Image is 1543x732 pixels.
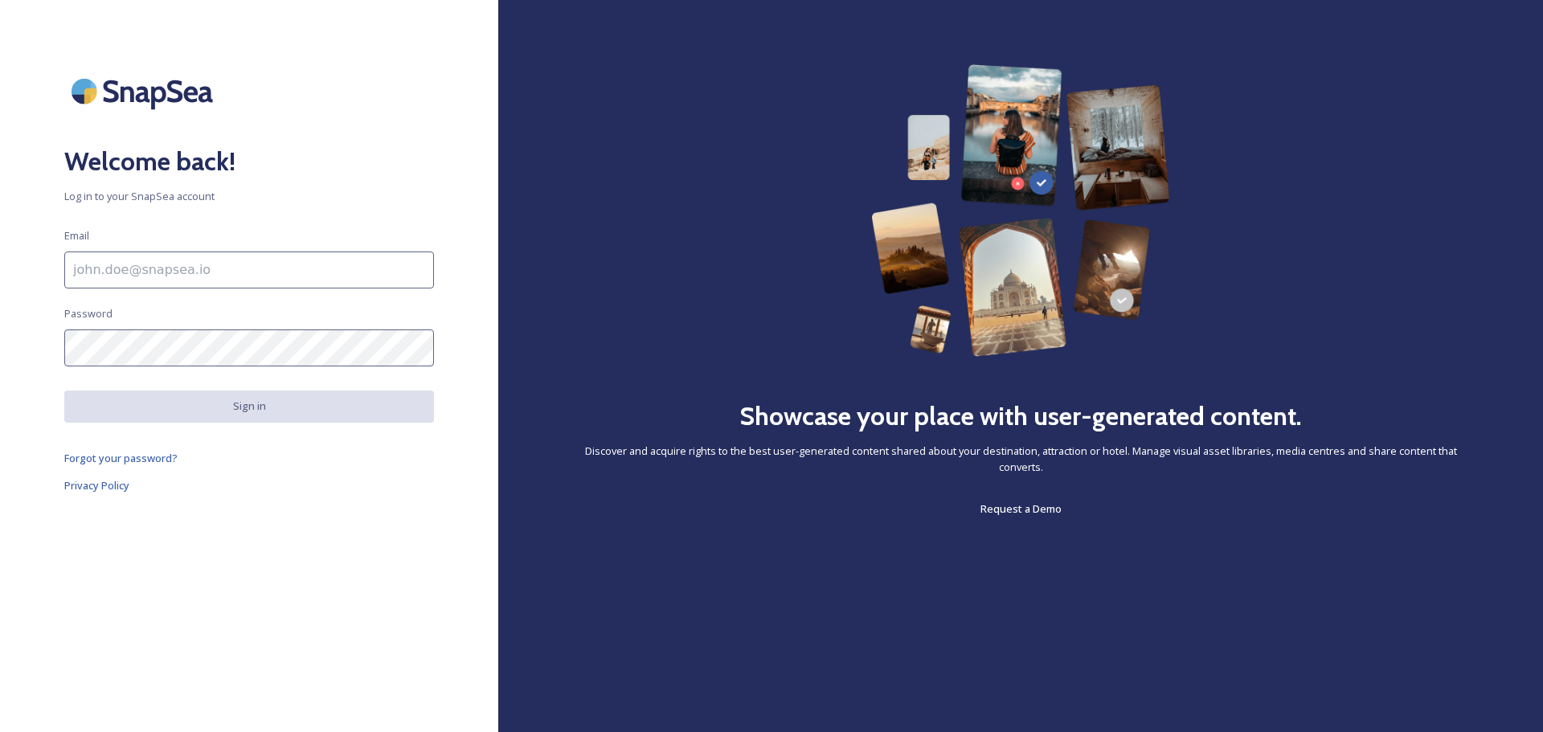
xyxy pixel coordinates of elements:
[64,391,434,422] button: Sign in
[871,64,1170,357] img: 63b42ca75bacad526042e722_Group%20154-p-800.png
[64,476,434,495] a: Privacy Policy
[64,228,89,243] span: Email
[980,501,1062,516] span: Request a Demo
[64,142,434,181] h2: Welcome back!
[64,448,434,468] a: Forgot your password?
[64,478,129,493] span: Privacy Policy
[980,499,1062,518] a: Request a Demo
[64,64,225,118] img: SnapSea Logo
[563,444,1479,474] span: Discover and acquire rights to the best user-generated content shared about your destination, att...
[64,306,113,321] span: Password
[64,251,434,288] input: john.doe@snapsea.io
[64,451,178,465] span: Forgot your password?
[64,189,434,204] span: Log in to your SnapSea account
[739,397,1302,436] h2: Showcase your place with user-generated content.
